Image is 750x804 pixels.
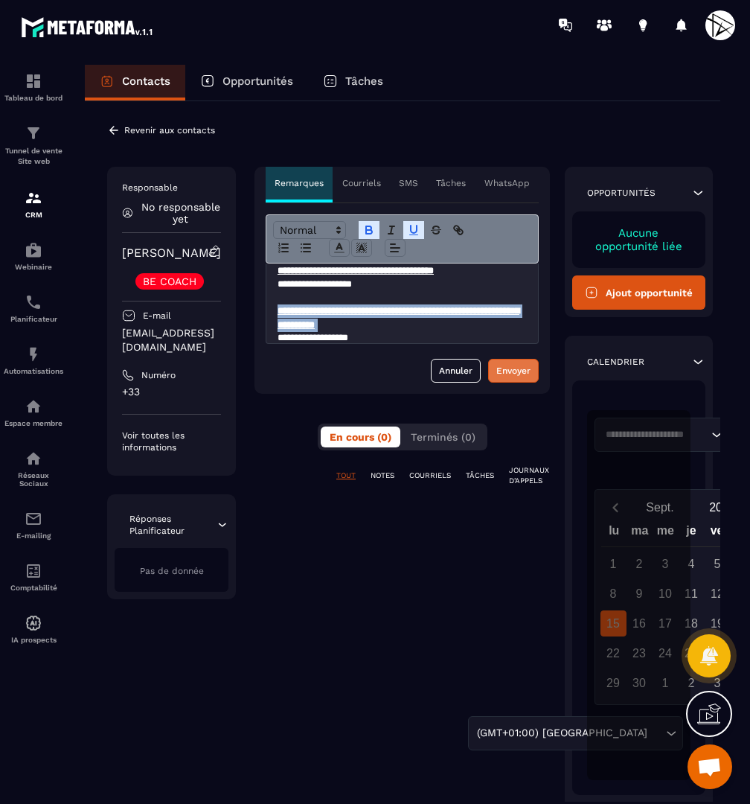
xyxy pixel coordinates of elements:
[4,315,63,323] p: Planificateur
[587,187,656,199] p: Opportunités
[371,470,394,481] p: NOTES
[308,65,398,100] a: Tâches
[431,359,481,383] button: Annuler
[705,610,731,636] div: 19
[4,263,63,271] p: Webinaire
[4,551,63,603] a: accountantaccountantComptabilité
[25,72,42,90] img: formation
[122,430,221,453] p: Voir toutes les informations
[25,241,42,259] img: automations
[484,177,530,189] p: WhatsApp
[509,465,549,486] p: JOURNAUX D'APPELS
[275,177,324,189] p: Remarques
[342,177,381,189] p: Courriels
[143,276,196,287] p: BE COACH
[25,450,42,468] img: social-network
[25,614,42,632] img: automations
[4,367,63,375] p: Automatisations
[185,65,308,100] a: Opportunités
[336,470,356,481] p: TOUT
[321,427,400,447] button: En cours (0)
[4,94,63,102] p: Tableau de bord
[141,369,176,381] p: Numéro
[25,124,42,142] img: formation
[572,275,705,310] button: Ajout opportunité
[679,551,705,577] div: 4
[122,246,221,260] a: [PERSON_NAME]
[704,520,730,546] div: ve
[587,356,644,368] p: Calendrier
[4,282,63,334] a: schedulerschedulerPlanificateur
[122,74,170,88] p: Contacts
[85,65,185,100] a: Contacts
[436,177,466,189] p: Tâches
[4,211,63,219] p: CRM
[129,513,216,537] p: Réponses Planificateur
[25,345,42,363] img: automations
[4,636,63,644] p: IA prospects
[705,551,731,577] div: 5
[122,385,221,399] p: +33
[4,419,63,427] p: Espace membre
[4,334,63,386] a: automationsautomationsAutomatisations
[25,293,42,311] img: scheduler
[124,125,215,135] p: Revenir aux contacts
[496,363,531,378] div: Envoyer
[140,566,204,576] span: Pas de donnée
[25,398,42,415] img: automations
[330,431,391,443] span: En cours (0)
[587,226,690,253] p: Aucune opportunité liée
[399,177,418,189] p: SMS
[409,470,451,481] p: COURRIELS
[402,427,484,447] button: Terminés (0)
[222,74,293,88] p: Opportunités
[25,510,42,528] img: email
[4,532,63,540] p: E-mailing
[4,61,63,113] a: formationformationTableau de bord
[4,438,63,499] a: social-networksocial-networkRéseaux Sociaux
[4,230,63,282] a: automationsautomationsWebinaire
[705,581,731,607] div: 12
[679,581,705,607] div: 11
[468,716,683,750] div: Search for option
[25,189,42,207] img: formation
[474,725,651,741] span: (GMT+01:00) [GEOGRAPHIC_DATA]
[4,471,63,488] p: Réseaux Sociaux
[21,13,155,40] img: logo
[122,326,221,354] p: [EMAIL_ADDRESS][DOMAIN_NAME]
[679,520,705,546] div: je
[143,310,171,322] p: E-mail
[4,113,63,178] a: formationformationTunnel de vente Site web
[4,146,63,167] p: Tunnel de vente Site web
[4,178,63,230] a: formationformationCRM
[679,610,705,636] div: 18
[466,470,494,481] p: TÂCHES
[488,359,539,383] button: Envoyer
[25,562,42,580] img: accountant
[4,584,63,592] p: Comptabilité
[4,386,63,438] a: automationsautomationsEspace membre
[411,431,475,443] span: Terminés (0)
[345,74,383,88] p: Tâches
[4,499,63,551] a: emailemailE-mailing
[122,182,221,194] p: Responsable
[141,201,221,225] p: No responsable yet
[687,744,732,789] div: Ouvrir le chat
